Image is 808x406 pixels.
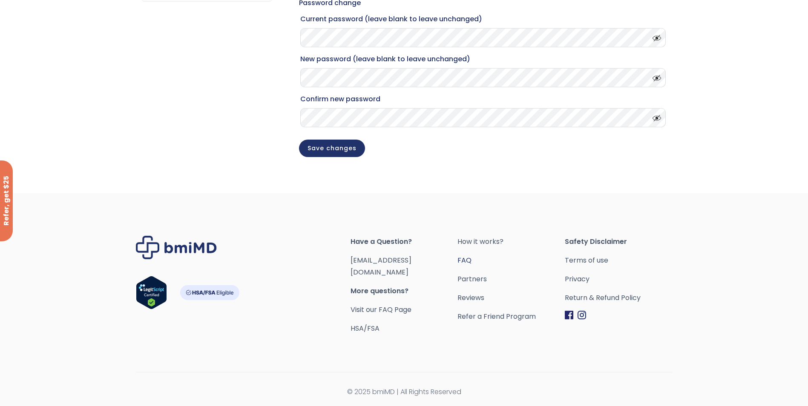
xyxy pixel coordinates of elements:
[351,285,458,297] span: More questions?
[351,255,411,277] a: [EMAIL_ADDRESS][DOMAIN_NAME]
[457,311,565,323] a: Refer a Friend Program
[565,236,672,248] span: Safety Disclaimer
[299,140,365,157] button: Save changes
[565,273,672,285] a: Privacy
[457,236,565,248] a: How it works?
[136,236,217,259] img: Brand Logo
[565,254,672,266] a: Terms of use
[351,236,458,248] span: Have a Question?
[578,311,586,320] img: Instagram
[457,292,565,304] a: Reviews
[180,285,239,300] img: HSA-FSA
[565,292,672,304] a: Return & Refund Policy
[136,276,167,313] a: Verify LegitScript Approval for www.bmimd.com
[351,305,411,315] a: Visit our FAQ Page
[300,12,666,26] label: Current password (leave blank to leave unchanged)
[136,386,673,398] span: © 2025 bmiMD | All Rights Reserved
[457,254,565,266] a: FAQ
[351,323,380,333] a: HSA/FSA
[457,273,565,285] a: Partners
[300,52,666,66] label: New password (leave blank to leave unchanged)
[300,92,666,106] label: Confirm new password
[136,276,167,309] img: Verify Approval for www.bmimd.com
[565,311,573,320] img: Facebook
